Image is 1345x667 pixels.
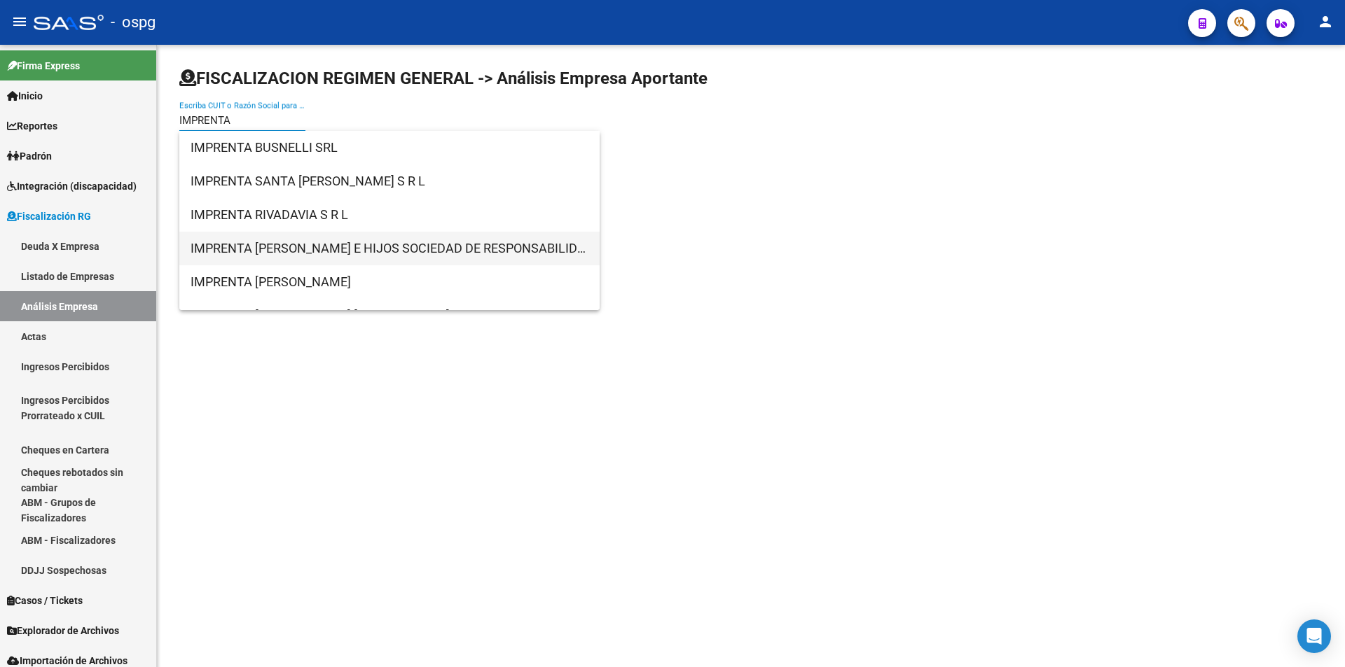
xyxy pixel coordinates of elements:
[7,623,119,638] span: Explorador de Archivos
[191,232,588,265] span: IMPRENTA [PERSON_NAME] E HIJOS SOCIEDAD DE RESPONSABILIDAD LIMITADA
[191,131,588,164] span: IMPRENTA BUSNELLI SRL
[7,118,57,134] span: Reportes
[7,58,80,73] span: Firma Express
[7,178,137,194] span: Integración (discapacidad)
[191,164,588,198] span: IMPRENTA SANTA [PERSON_NAME] S R L
[111,7,156,38] span: - ospg
[191,265,588,299] span: IMPRENTA [PERSON_NAME]
[179,67,708,90] h1: FISCALIZACION REGIMEN GENERAL -> Análisis Empresa Aportante
[191,299,588,332] span: IMPRENTA [PERSON_NAME] [PERSON_NAME] Y OTROS
[7,593,83,608] span: Casos / Tickets
[7,88,43,104] span: Inicio
[7,148,52,164] span: Padrón
[7,209,91,224] span: Fiscalización RG
[1297,619,1331,653] div: Open Intercom Messenger
[1317,13,1334,30] mat-icon: person
[11,13,28,30] mat-icon: menu
[191,198,588,232] span: IMPRENTA RIVADAVIA S R L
